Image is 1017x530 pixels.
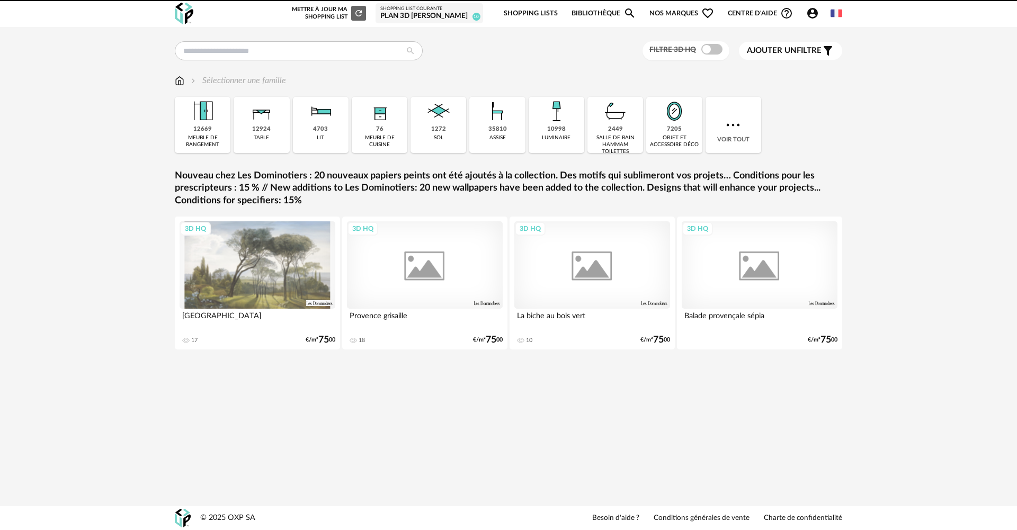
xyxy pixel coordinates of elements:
div: salle de bain hammam toilettes [591,134,640,155]
a: Conditions générales de vente [654,514,750,523]
span: 75 [486,336,496,344]
div: €/m² 00 [306,336,335,344]
div: 12669 [193,125,212,133]
div: 7205 [667,125,682,133]
div: meuble de rangement [178,134,227,148]
a: 3D HQ Balade provençale sépia €/m²7500 [677,217,842,349]
img: Rangement.png [365,97,394,125]
div: 18 [359,337,365,344]
div: 2449 [608,125,623,133]
div: €/m² 00 [473,336,503,344]
div: assise [489,134,506,141]
div: 3D HQ [180,222,211,236]
span: Centre d'aideHelp Circle Outline icon [728,7,793,20]
div: 10 [526,337,532,344]
span: Refresh icon [354,10,363,16]
a: Besoin d'aide ? [592,514,639,523]
a: 3D HQ Provence grisaille 18 €/m²7500 [342,217,507,349]
a: 3D HQ La biche au bois vert 10 €/m²7500 [510,217,675,349]
span: 75 [653,336,664,344]
img: svg+xml;base64,PHN2ZyB3aWR0aD0iMTYiIGhlaWdodD0iMTciIHZpZXdCb3g9IjAgMCAxNiAxNyIgZmlsbD0ibm9uZSIgeG... [175,75,184,87]
div: Voir tout [706,97,761,153]
img: more.7b13dc1.svg [724,115,743,134]
a: Nouveau chez Les Dominotiers : 20 nouveaux papiers peints ont été ajoutés à la collection. Des mo... [175,170,842,207]
div: 35810 [488,125,507,133]
span: Account Circle icon [806,7,824,20]
span: 75 [820,336,831,344]
img: Meuble%20de%20rangement.png [189,97,217,125]
span: Ajouter un [747,47,797,55]
div: €/m² 00 [640,336,670,344]
div: 17 [191,337,198,344]
div: 76 [376,125,383,133]
div: Sélectionner une famille [189,75,286,87]
div: Provence grisaille [347,309,503,330]
img: Table.png [247,97,276,125]
img: Assise.png [483,97,512,125]
span: Help Circle Outline icon [780,7,793,20]
div: table [254,134,269,141]
div: 4703 [313,125,328,133]
div: Balade provençale sépia [682,309,837,330]
span: Filtre 3D HQ [649,46,696,53]
button: Ajouter unfiltre Filter icon [739,42,842,60]
div: 12924 [252,125,271,133]
div: La biche au bois vert [514,309,670,330]
div: sol [434,134,443,141]
a: BibliothèqueMagnify icon [572,1,636,26]
img: OXP [175,3,193,24]
span: Nos marques [649,1,714,26]
div: Shopping List courante [380,6,478,12]
div: © 2025 OXP SA [200,513,255,523]
span: Account Circle icon [806,7,819,20]
img: Sol.png [424,97,453,125]
div: 1272 [431,125,446,133]
span: Magnify icon [623,7,636,20]
div: 3D HQ [682,222,713,236]
span: Filter icon [822,44,834,57]
div: meuble de cuisine [355,134,404,148]
a: 3D HQ [GEOGRAPHIC_DATA] 17 €/m²7500 [175,217,340,349]
img: svg+xml;base64,PHN2ZyB3aWR0aD0iMTYiIGhlaWdodD0iMTYiIHZpZXdCb3g9IjAgMCAxNiAxNiIgZmlsbD0ibm9uZSIgeG... [189,75,198,87]
img: Miroir.png [660,97,689,125]
a: Charte de confidentialité [764,514,842,523]
div: luminaire [542,134,570,141]
img: Literie.png [306,97,335,125]
span: filtre [747,46,822,56]
img: fr [831,7,842,19]
div: €/m² 00 [808,336,837,344]
img: OXP [175,509,191,527]
div: 10998 [547,125,566,133]
div: lit [317,134,324,141]
div: objet et accessoire déco [649,134,699,148]
div: 3D HQ [347,222,378,236]
span: 10 [472,13,480,21]
a: Shopping List courante PLAN 3D [PERSON_NAME] 10 [380,6,478,21]
div: PLAN 3D [PERSON_NAME] [380,12,478,21]
span: 75 [318,336,329,344]
div: [GEOGRAPHIC_DATA] [180,309,335,330]
img: Salle%20de%20bain.png [601,97,630,125]
div: 3D HQ [515,222,546,236]
div: Mettre à jour ma Shopping List [290,6,366,21]
a: Shopping Lists [504,1,558,26]
span: Heart Outline icon [701,7,714,20]
img: Luminaire.png [542,97,570,125]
